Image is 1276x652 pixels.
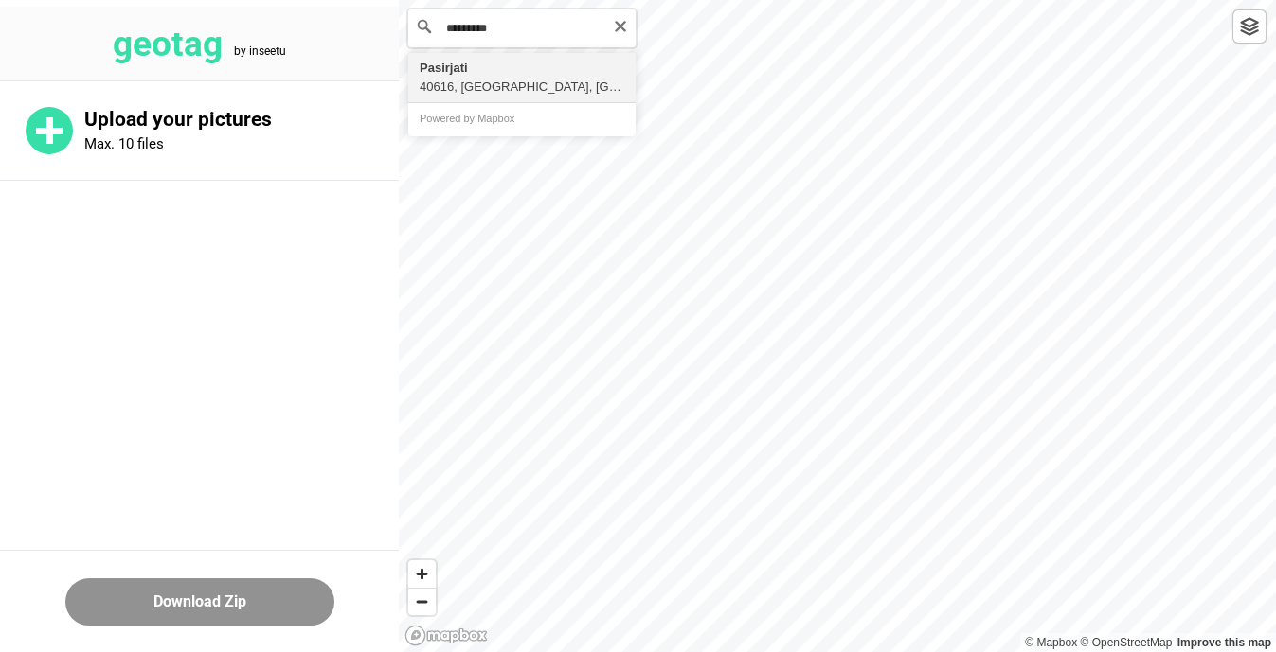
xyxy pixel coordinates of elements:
span: Zoom out [408,589,436,615]
p: Max. 10 files [84,135,164,152]
div: 40616, [GEOGRAPHIC_DATA], [GEOGRAPHIC_DATA], [GEOGRAPHIC_DATA], [GEOGRAPHIC_DATA] [420,78,624,97]
button: Zoom in [408,560,436,588]
div: Pasirjati [420,59,624,78]
p: Upload your pictures [84,108,399,132]
button: Download Zip [65,578,334,626]
input: Search [408,9,636,47]
a: Mapbox [1025,636,1077,649]
button: Zoom out [408,588,436,615]
a: OpenStreetMap [1080,636,1172,649]
a: Powered by Mapbox [420,113,514,124]
a: Mapbox logo [404,625,488,646]
tspan: geotag [113,24,223,64]
img: toggleLayer [1240,17,1259,36]
tspan: by inseetu [234,44,286,58]
a: Map feedback [1177,636,1271,649]
button: Clear [613,16,628,34]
